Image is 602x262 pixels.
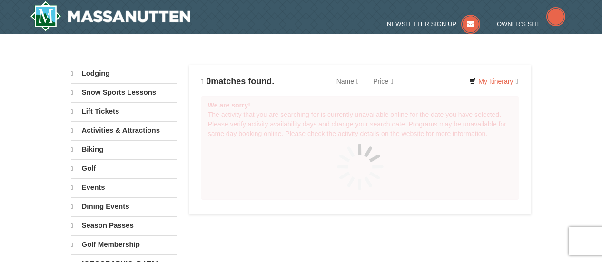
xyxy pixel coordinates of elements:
a: Lift Tickets [71,102,177,120]
a: Golf [71,159,177,177]
span: Newsletter Sign Up [387,20,456,28]
a: Snow Sports Lessons [71,83,177,101]
img: Massanutten Resort Logo [30,1,191,31]
span: Owner's Site [497,20,542,28]
a: Events [71,178,177,196]
div: The activity that you are searching for is currently unavailable online for the date you have sel... [201,96,520,200]
a: My Itinerary [463,74,524,88]
a: Price [366,72,400,91]
a: Name [329,72,366,91]
a: Lodging [71,65,177,82]
a: Dining Events [71,197,177,215]
strong: We are sorry! [208,101,250,109]
a: Season Passes [71,216,177,234]
a: Newsletter Sign Up [387,20,480,28]
img: spinner.gif [336,143,384,191]
a: Massanutten Resort [30,1,191,31]
a: Golf Membership [71,235,177,253]
a: Biking [71,140,177,158]
a: Owner's Site [497,20,565,28]
a: Activities & Attractions [71,121,177,139]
